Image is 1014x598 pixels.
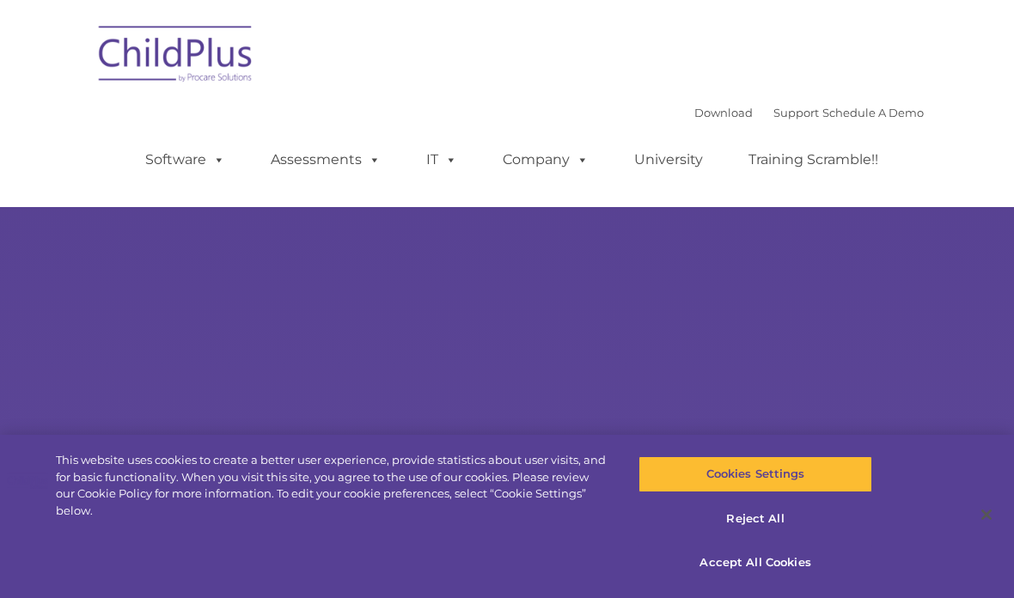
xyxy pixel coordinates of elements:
a: Assessments [253,143,398,177]
a: Training Scramble!! [731,143,895,177]
a: University [617,143,720,177]
a: Company [486,143,606,177]
div: This website uses cookies to create a better user experience, provide statistics about user visit... [56,452,608,519]
button: Cookies Settings [638,456,871,492]
button: Reject All [638,501,871,537]
a: Software [128,143,242,177]
img: ChildPlus by Procare Solutions [90,14,262,100]
a: Schedule A Demo [822,106,924,119]
a: Download [694,106,753,119]
button: Close [968,496,1005,534]
button: Accept All Cookies [638,545,871,581]
a: IT [409,143,474,177]
font: | [694,106,924,119]
a: Support [773,106,819,119]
